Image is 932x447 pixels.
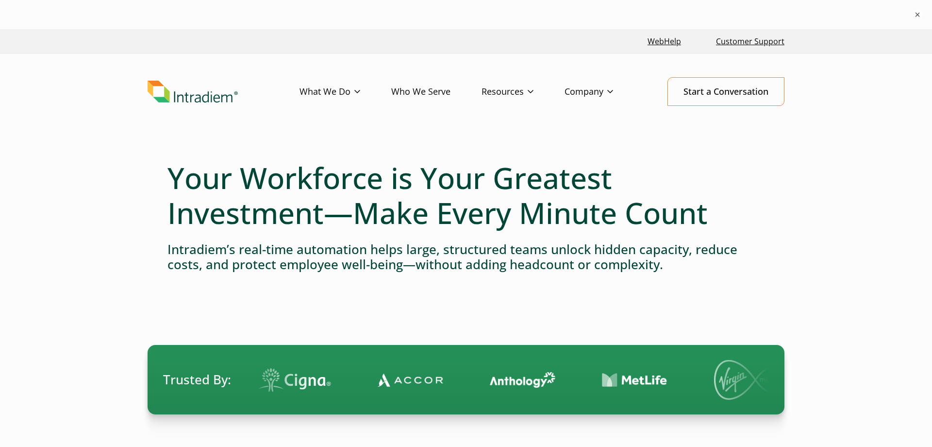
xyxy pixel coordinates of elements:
img: Virgin Media logo. [714,360,782,400]
span: Trusted By: [163,371,231,389]
img: Intradiem [148,81,238,103]
a: Who We Serve [391,78,482,106]
h1: Your Workforce is Your Greatest Investment—Make Every Minute Count [167,160,765,230]
a: Start a Conversation [667,77,784,106]
a: What We Do [300,78,391,106]
img: Contact Center Automation Accor Logo [378,373,443,387]
a: Link to homepage of Intradiem [148,81,300,103]
a: Resources [482,78,565,106]
img: Contact Center Automation MetLife Logo [602,373,667,388]
button: × [913,10,922,19]
a: Company [565,78,644,106]
a: Customer Support [712,31,788,52]
a: Link opens in a new window [644,31,685,52]
h4: Intradiem’s real-time automation helps large, structured teams unlock hidden capacity, reduce cos... [167,242,765,272]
